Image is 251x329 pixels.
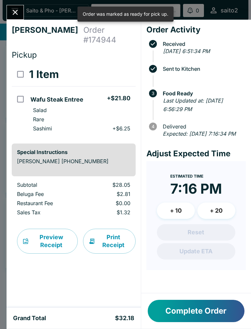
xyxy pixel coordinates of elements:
p: $1.32 [86,209,130,216]
em: Expected: [DATE] 7:16:34 PM [163,130,236,137]
span: Food Ready [159,90,246,96]
div: Order was marked as ready for pick up. [83,9,168,20]
p: [PERSON_NAME] [PHONE_NUMBER] [17,158,130,164]
h6: Special Instructions [17,149,130,155]
button: Preview Receipt [17,229,78,254]
text: 4 [151,124,154,129]
span: Received [159,41,246,47]
p: $0.00 [86,200,130,206]
span: Sent to Kitchen [159,66,246,72]
h4: Order Activity [146,25,246,35]
time: 7:16 PM [170,180,222,197]
p: Restaurant Fee [17,200,76,206]
h5: $32.18 [115,314,134,322]
h4: Adjust Expected Time [146,149,246,159]
p: + $6.25 [112,125,130,132]
h4: [PERSON_NAME] [12,25,83,45]
text: 3 [152,91,154,96]
p: Salad [33,107,47,113]
p: $2.81 [86,191,130,197]
h5: Grand Total [13,314,46,322]
span: Delivered [159,124,246,129]
table: orders table [12,63,136,138]
h5: + $21.80 [107,94,130,102]
h3: 1 Item [29,68,59,81]
h5: Wafu Steak Entree [30,96,83,104]
p: Rare [33,116,44,123]
p: $28.05 [86,182,130,188]
button: + 20 [197,203,235,219]
em: Last Updated at: [DATE] 6:56:29 PM [163,97,223,112]
button: + 10 [157,203,195,219]
button: Complete Order [148,300,244,322]
p: Beluga Fee [17,191,76,197]
button: Print Receipt [83,229,136,254]
h4: Order # 174944 [83,25,136,45]
p: Sales Tax [17,209,76,216]
em: [DATE] 6:51:34 PM [163,48,210,54]
button: Close [7,5,24,19]
p: Sashimi [33,125,52,132]
table: orders table [12,182,136,218]
span: Pickup [12,50,37,60]
p: Subtotal [17,182,76,188]
span: Estimated Time [170,174,203,179]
